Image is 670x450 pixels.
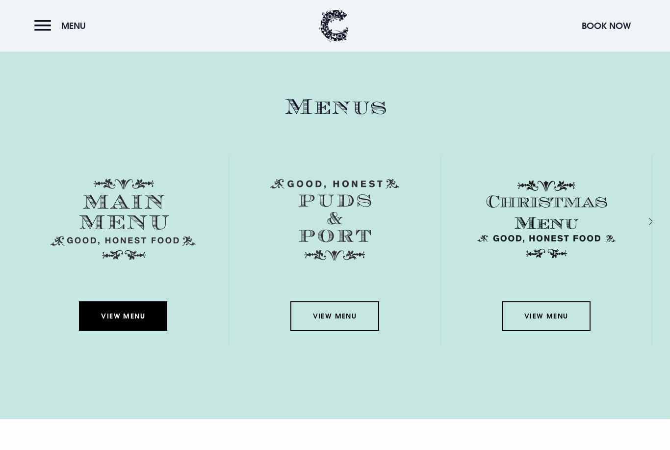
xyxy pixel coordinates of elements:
img: Menu puds and port [270,179,399,261]
button: Book Now [577,15,636,36]
a: View Menu [79,301,167,331]
img: Menu main menu [51,179,196,260]
img: Clandeboye Lodge [319,10,349,42]
span: Menu [61,20,86,31]
img: Christmas Menu SVG [474,179,619,260]
a: View Menu [502,301,591,331]
a: View Menu [290,301,379,331]
button: Menu [34,15,91,36]
div: Next slide [636,214,645,229]
h2: Menus [18,94,652,120]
